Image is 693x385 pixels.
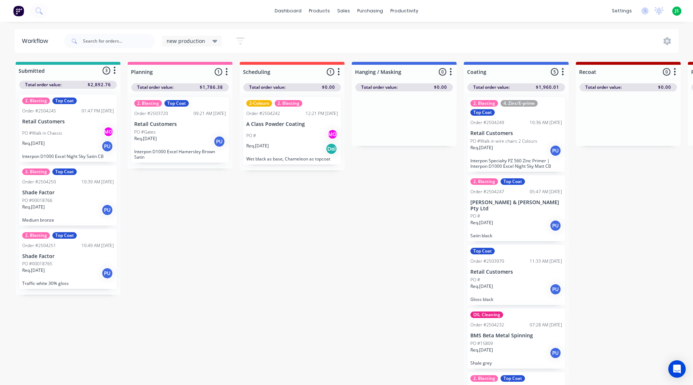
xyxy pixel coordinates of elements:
div: 2. BlastingTop CoatOrder #250425010:39 AM [DATE]Shade FactorPO #00018766Req.[DATE]PUMedium bronze [19,166,117,226]
div: Del [326,143,337,155]
p: Retail Customers [470,130,562,136]
div: 2. Blasting [470,178,498,185]
div: Order #2504245 [22,108,56,114]
div: Order #2504232 [470,322,504,328]
div: 09:21 AM [DATE] [194,110,226,117]
div: Top Coat [470,248,495,254]
p: PO #Walk in wire chairs 2 Colours [470,138,537,144]
div: products [305,5,334,16]
input: Search for orders... [83,34,155,48]
span: JS [675,8,679,14]
p: Interpon D1000 Excel Hamersley Brown Satin [134,149,226,160]
span: Total order value: [361,84,398,91]
div: 2. BlastingTop CoatOrder #250425110:49 AM [DATE]Shade FactorPO #00018765Req.[DATE]PUTraffic white... [19,229,117,289]
div: 2. BlastingTop CoatOrder #250424705:47 AM [DATE][PERSON_NAME] & [PERSON_NAME] Pty LtdPO #Req.[DAT... [467,175,565,242]
div: 4. Zinc/E-prime [501,100,538,107]
div: PU [101,140,113,152]
p: Req. [DATE] [470,347,493,353]
span: Total order value: [249,84,286,91]
span: Total order value: [473,84,510,91]
div: 2-Colours2. BlastingOrder #250424212:21 PM [DATE]A Class Powder CoatingPO #MGReq.[DATE]DelWet bla... [243,97,341,164]
span: $0.00 [322,84,335,91]
div: Top CoatOrder #250397011:33 AM [DATE]Retail CustomersPO #Req.[DATE]PUGloss black [467,245,565,305]
div: Order #2504247 [470,188,504,195]
div: PU [550,145,561,156]
div: Order #2504242 [246,110,280,117]
p: PO #00018765 [22,261,52,267]
div: MG [103,126,114,137]
div: Order #2504251 [22,242,56,249]
span: Total order value: [25,82,61,88]
div: PU [101,204,113,216]
img: Factory [13,5,24,16]
p: Retail Customers [22,119,114,125]
div: Top Coat [501,375,525,382]
div: 05:47 AM [DATE] [530,188,562,195]
div: 2-Colours [246,100,272,107]
div: Order #2504250 [22,179,56,185]
p: Retail Customers [470,269,562,275]
span: $0.00 [658,84,671,91]
span: new production [167,37,205,45]
p: Shade Factor [22,190,114,196]
div: PU [550,220,561,231]
p: Interpon Specialty PZ 560 Zinc Primer | Interpon D1000 Excel Night Sky Matt CB [470,158,562,169]
div: Workflow [22,37,52,45]
div: 10:39 AM [DATE] [81,179,114,185]
div: 2. Blasting [22,168,50,175]
div: MG [327,129,338,140]
p: PO #Gates [134,129,156,135]
p: Traffic white 30% gloss [22,281,114,286]
div: settings [608,5,636,16]
div: PU [550,283,561,295]
p: Req. [DATE] [22,204,45,210]
p: Shade Factor [22,253,114,259]
div: 2. Blasting [470,375,498,382]
div: productivity [387,5,422,16]
p: Req. [DATE] [470,144,493,151]
div: sales [334,5,354,16]
p: PO # [470,213,480,219]
p: Retail Customers [134,121,226,127]
p: PO #15809 [470,340,493,347]
div: purchasing [354,5,387,16]
div: Order #2504249 [470,119,504,126]
span: Total order value: [137,84,174,91]
div: Order #2503970 [470,258,504,265]
p: Wet black as base, Chameleon as topcoat [246,156,338,162]
p: Req. [DATE] [22,140,45,147]
p: PO #Walk in Chassis [22,130,62,136]
div: PU [550,347,561,359]
span: $1,786.38 [200,84,223,91]
div: Top Coat [52,98,77,104]
div: 2. Blasting4. Zinc/E-primeTop CoatOrder #250424910:36 AM [DATE]Retail CustomersPO #Walk in wire c... [467,97,565,172]
div: Open Intercom Messenger [668,360,686,378]
div: 2. Blasting [275,100,302,107]
div: Top Coat [52,232,77,239]
div: Top Coat [501,178,525,185]
p: Satin black [470,233,562,238]
div: 01:47 PM [DATE] [81,108,114,114]
div: 11:33 AM [DATE] [530,258,562,265]
span: $0.00 [434,84,447,91]
p: Req. [DATE] [246,143,269,149]
p: Req. [DATE] [22,267,45,274]
p: Shale grey [470,360,562,366]
div: OIL Cleaning [470,311,503,318]
p: Req. [DATE] [470,219,493,226]
div: 10:49 AM [DATE] [81,242,114,249]
div: 2. Blasting [22,98,50,104]
div: 2. BlastingTop CoatOrder #250372009:21 AM [DATE]Retail CustomersPO #GatesReq.[DATE]PUInterpon D10... [131,97,229,163]
p: PO # [246,132,256,139]
p: BMS Beta Metal Spinning [470,333,562,339]
p: Req. [DATE] [470,283,493,290]
div: PU [214,136,225,147]
span: Total order value: [585,84,622,91]
span: $1,960.01 [536,84,559,91]
div: OIL CleaningOrder #250423207:28 AM [DATE]BMS Beta Metal SpinningPO #15809Req.[DATE]PUShale grey [467,309,565,369]
p: A Class Powder Coating [246,121,338,127]
div: 12:21 PM [DATE] [306,110,338,117]
div: 2. BlastingTop CoatOrder #250424501:47 PM [DATE]Retail CustomersPO #Walk in ChassisMGReq.[DATE]PU... [19,95,117,162]
div: Top Coat [470,109,495,116]
div: Top Coat [164,100,189,107]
